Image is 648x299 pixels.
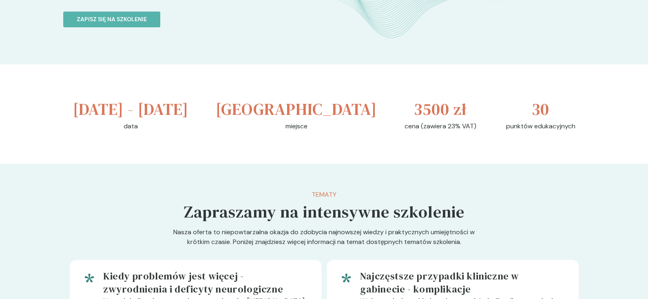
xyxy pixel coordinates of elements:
h3: [DATE] - [DATE] [73,97,188,121]
h5: Kiedy problemów jest więcej - zwyrodnienia i deficyty neurologiczne [103,270,309,296]
p: Zapisz się na szkolenie [77,15,147,24]
p: miejsce [285,121,307,131]
p: cena (zawiera 23% VAT) [405,121,476,131]
p: punktów edukacyjnych [506,121,575,131]
h5: Najczęstsze przypadki kliniczne w gabinecie - komplikacje [360,270,566,296]
p: Nasza oferta to niepowtarzalna okazja do zdobycia najnowszej wiedzy i praktycznych umiejętności w... [168,227,481,260]
h5: Zapraszamy na intensywne szkolenie [184,200,464,224]
p: data [124,121,138,131]
a: Zapisz się na szkolenie [63,2,318,27]
button: Zapisz się na szkolenie [63,11,160,27]
p: Tematy [184,190,464,200]
h3: [GEOGRAPHIC_DATA] [216,97,377,121]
